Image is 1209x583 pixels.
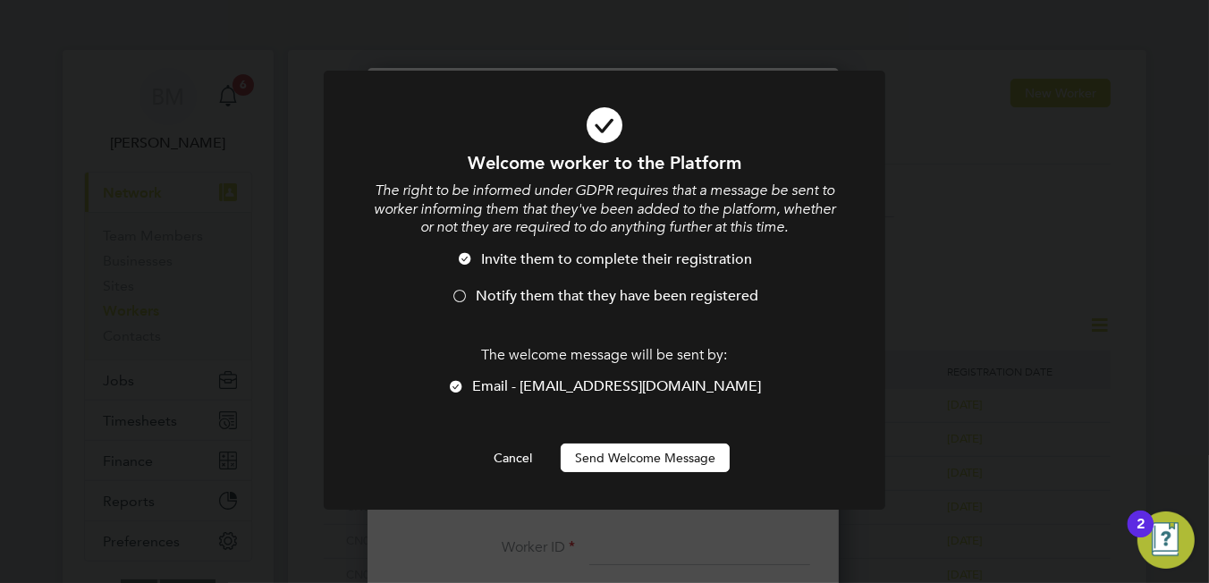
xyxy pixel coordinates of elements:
[473,377,762,395] span: Email - [EMAIL_ADDRESS][DOMAIN_NAME]
[479,444,546,472] button: Cancel
[372,151,837,174] h1: Welcome worker to the Platform
[482,250,753,268] span: Invite them to complete their registration
[1137,511,1195,569] button: Open Resource Center, 2 new notifications
[374,182,835,237] i: The right to be informed under GDPR requires that a message be sent to worker informing them that...
[1137,524,1145,547] div: 2
[561,444,730,472] button: Send Welcome Message
[476,287,758,305] span: Notify them that they have been registered
[372,346,837,365] p: The welcome message will be sent by:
